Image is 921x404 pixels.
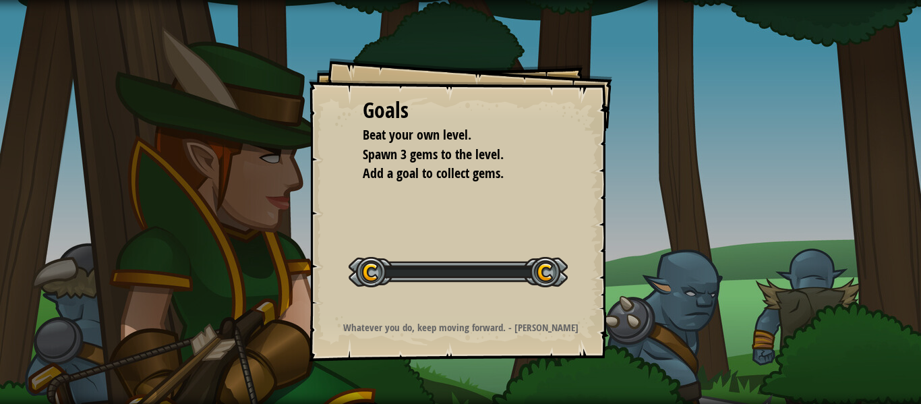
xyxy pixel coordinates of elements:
span: Add a goal to collect gems. [363,164,504,182]
div: Goals [363,95,558,126]
li: Beat your own level. [346,125,555,145]
span: Spawn 3 gems to the level. [363,145,504,163]
span: Beat your own level. [363,125,471,144]
li: Spawn 3 gems to the level. [346,145,555,165]
li: Add a goal to collect gems. [346,164,555,183]
strong: Whatever you do, keep moving forward. - [PERSON_NAME] [343,320,578,335]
